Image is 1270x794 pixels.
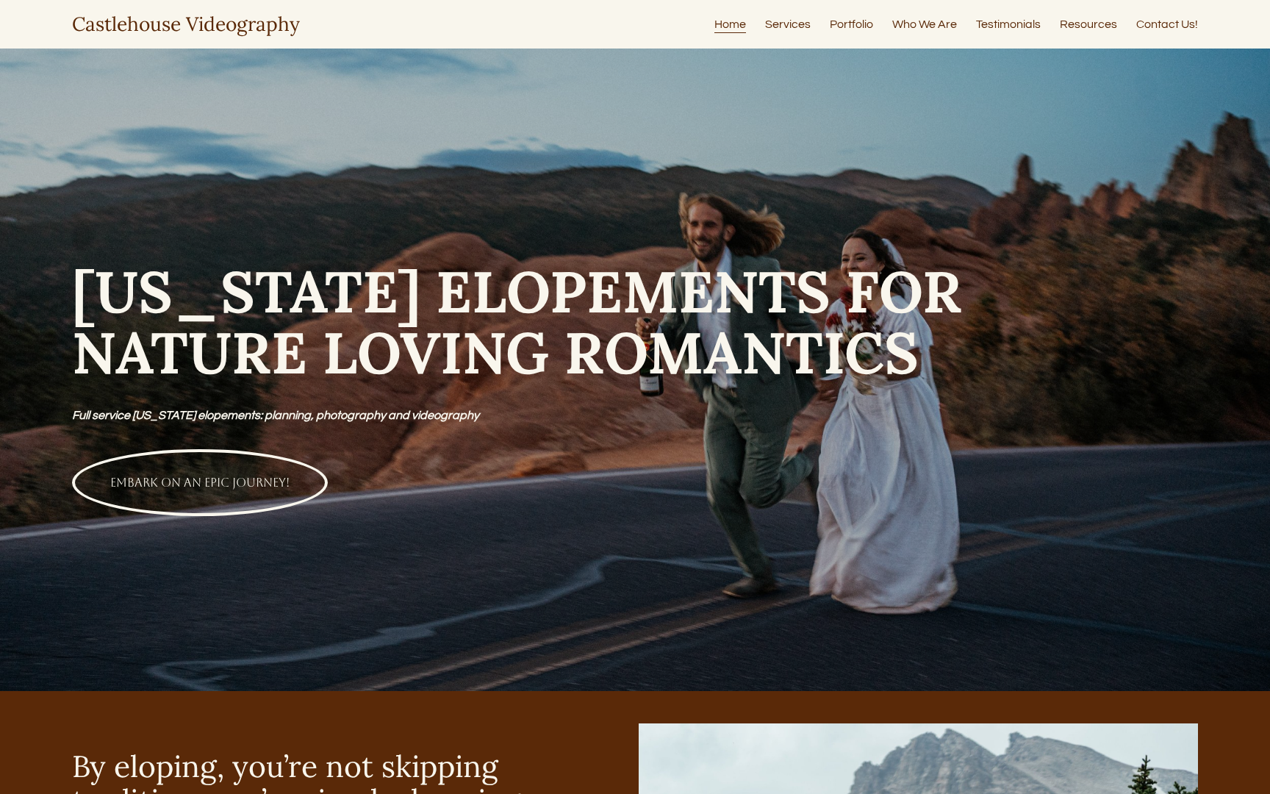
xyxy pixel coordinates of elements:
[892,14,957,34] a: Who We Are
[714,14,746,34] a: Home
[72,449,328,516] a: EMBARK ON AN EPIC JOURNEY!
[72,11,300,36] a: Castlehouse Videography
[976,14,1041,34] a: Testimonials
[72,409,479,421] em: Full service [US_STATE] elopements: planning, photography and videography
[765,14,811,34] a: Services
[1136,14,1198,34] a: Contact Us!
[1060,14,1117,34] a: Resources
[72,254,977,389] strong: [US_STATE] ELOPEMENTS FOR NATURE LOVING ROMANTICS
[830,14,873,34] a: Portfolio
